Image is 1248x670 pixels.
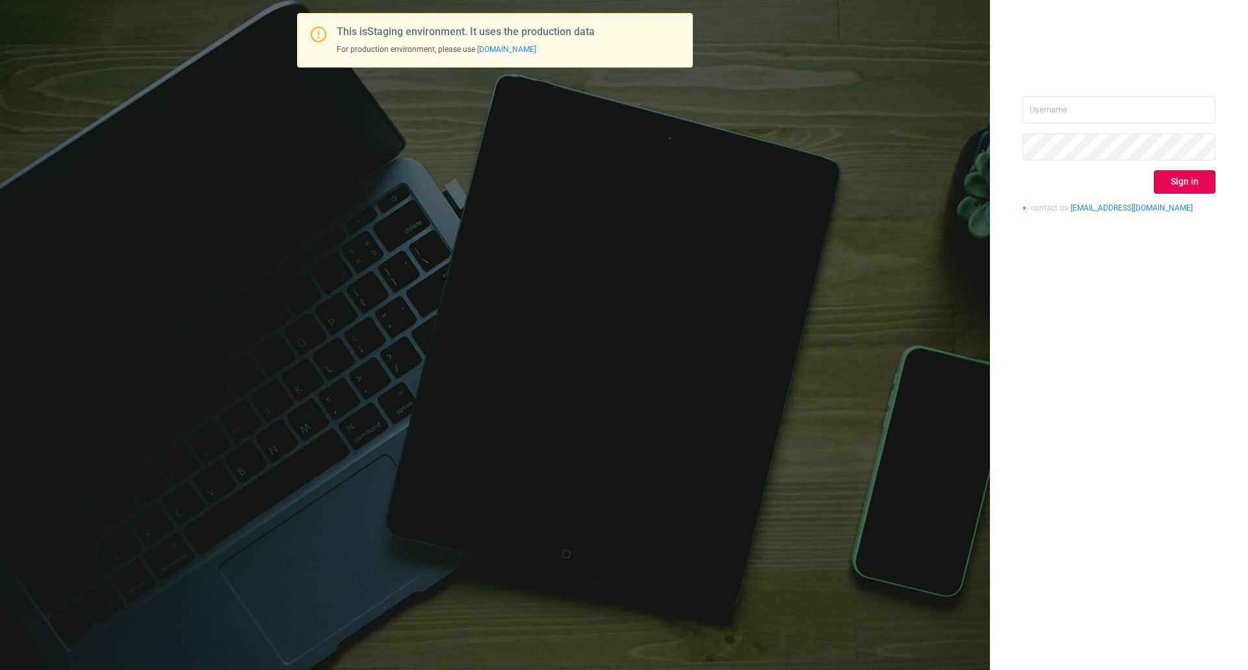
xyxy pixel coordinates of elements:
span: contact us [1031,203,1068,213]
span: For production environment, please use [337,45,536,54]
i: icon: exclamation-circle [311,27,326,42]
span: This is Staging environment. It uses the production data [337,25,595,38]
a: [EMAIL_ADDRESS][DOMAIN_NAME] [1071,203,1193,213]
button: Sign in [1154,170,1215,194]
a: [DOMAIN_NAME] [477,45,536,54]
input: Username [1022,96,1215,123]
